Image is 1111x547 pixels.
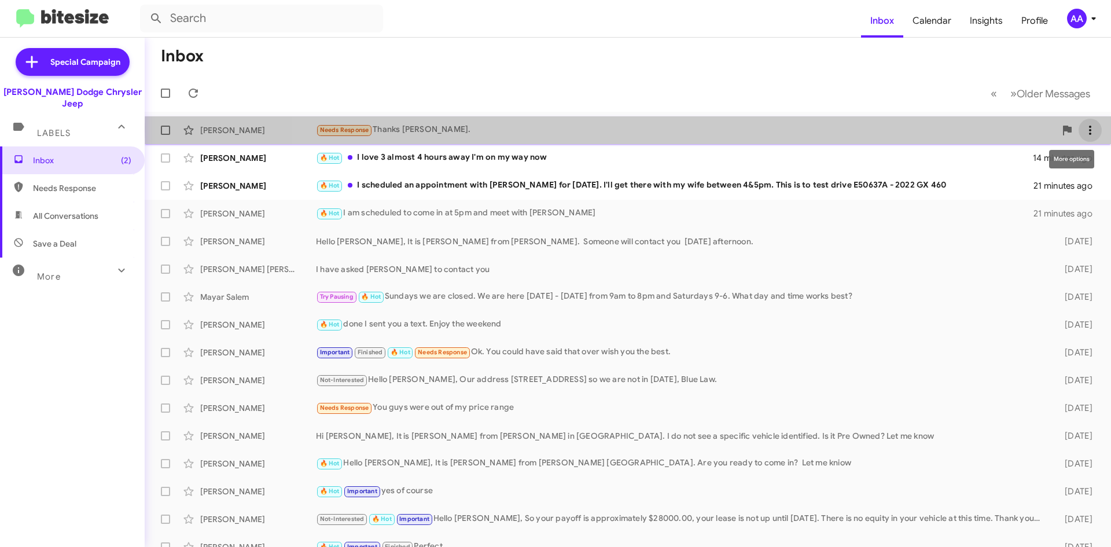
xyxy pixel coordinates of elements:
[320,487,340,495] span: 🔥 Hot
[1046,513,1102,525] div: [DATE]
[316,123,1055,137] div: Thanks [PERSON_NAME].
[347,487,377,495] span: Important
[140,5,383,32] input: Search
[358,348,383,356] span: Finished
[1046,486,1102,497] div: [DATE]
[320,126,369,134] span: Needs Response
[200,458,316,469] div: [PERSON_NAME]
[1033,180,1102,192] div: 21 minutes ago
[200,291,316,303] div: Mayar Salem
[1057,9,1098,28] button: AA
[316,373,1046,387] div: Hello [PERSON_NAME], Our address [STREET_ADDRESS] so we are not in [DATE], Blue Law.
[320,348,350,356] span: Important
[200,124,316,136] div: [PERSON_NAME]
[200,236,316,247] div: [PERSON_NAME]
[316,179,1033,192] div: I scheduled an appointment with [PERSON_NAME] for [DATE]. I'll get there with my wife between 4&5...
[372,515,392,523] span: 🔥 Hot
[1003,82,1097,105] button: Next
[200,180,316,192] div: [PERSON_NAME]
[1049,150,1094,168] div: More options
[861,4,903,38] a: Inbox
[200,513,316,525] div: [PERSON_NAME]
[316,512,1046,526] div: Hello [PERSON_NAME], So your payoff is approximately $28000.00, your lease is not up until [DATE]...
[1012,4,1057,38] a: Profile
[200,152,316,164] div: [PERSON_NAME]
[37,271,61,282] span: More
[200,402,316,414] div: [PERSON_NAME]
[399,515,429,523] span: Important
[200,347,316,358] div: [PERSON_NAME]
[316,401,1046,414] div: You guys were out of my price range
[961,4,1012,38] a: Insights
[1046,430,1102,442] div: [DATE]
[16,48,130,76] a: Special Campaign
[316,236,1046,247] div: Hello [PERSON_NAME], It is [PERSON_NAME] from [PERSON_NAME]. Someone will contact you [DATE] afte...
[200,430,316,442] div: [PERSON_NAME]
[33,155,131,166] span: Inbox
[200,263,316,275] div: [PERSON_NAME] [PERSON_NAME]
[361,293,381,300] span: 🔥 Hot
[1046,291,1102,303] div: [DATE]
[316,290,1046,303] div: Sundays we are closed. We are here [DATE] - [DATE] from 9am to 8pm and Saturdays 9-6. What day an...
[316,207,1033,220] div: I am scheduled to come in at 5pm and meet with [PERSON_NAME]
[33,210,98,222] span: All Conversations
[903,4,961,38] a: Calendar
[320,154,340,161] span: 🔥 Hot
[200,319,316,331] div: [PERSON_NAME]
[50,56,120,68] span: Special Campaign
[200,208,316,219] div: [PERSON_NAME]
[1046,347,1102,358] div: [DATE]
[33,182,131,194] span: Needs Response
[200,375,316,386] div: [PERSON_NAME]
[320,321,340,328] span: 🔥 Hot
[316,457,1046,470] div: Hello [PERSON_NAME], It is [PERSON_NAME] from [PERSON_NAME] [GEOGRAPHIC_DATA]. Are you ready to c...
[1033,152,1102,164] div: 14 minutes ago
[418,348,467,356] span: Needs Response
[320,210,340,217] span: 🔥 Hot
[1046,375,1102,386] div: [DATE]
[1033,208,1102,219] div: 21 minutes ago
[1046,236,1102,247] div: [DATE]
[316,318,1046,331] div: done I sent you a text. Enjoy the weekend
[991,86,997,101] span: «
[316,430,1046,442] div: Hi [PERSON_NAME], It is [PERSON_NAME] from [PERSON_NAME] in [GEOGRAPHIC_DATA]. I do not see a spe...
[320,515,365,523] span: Not-Interested
[200,486,316,497] div: [PERSON_NAME]
[320,293,354,300] span: Try Pausing
[984,82,1097,105] nav: Page navigation example
[316,484,1046,498] div: yes of course
[161,47,204,65] h1: Inbox
[320,376,365,384] span: Not-Interested
[1046,402,1102,414] div: [DATE]
[1017,87,1090,100] span: Older Messages
[121,155,131,166] span: (2)
[1046,263,1102,275] div: [DATE]
[37,128,71,138] span: Labels
[320,404,369,412] span: Needs Response
[33,238,76,249] span: Save a Deal
[316,263,1046,275] div: I have asked [PERSON_NAME] to contact you
[316,346,1046,359] div: Ok. You could have said that over wish you the best.
[1067,9,1087,28] div: AA
[320,460,340,467] span: 🔥 Hot
[320,182,340,189] span: 🔥 Hot
[1046,458,1102,469] div: [DATE]
[1046,319,1102,331] div: [DATE]
[1010,86,1017,101] span: »
[316,151,1033,164] div: I love 3 almost 4 hours away I'm on my way now
[984,82,1004,105] button: Previous
[391,348,410,356] span: 🔥 Hot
